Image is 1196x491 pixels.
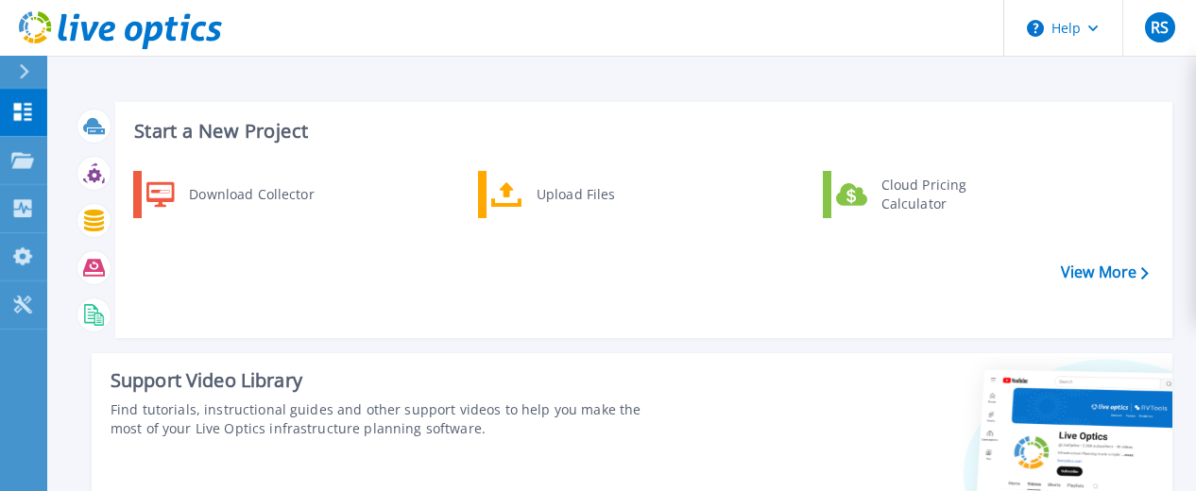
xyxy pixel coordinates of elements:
a: View More [1061,263,1149,281]
span: RS [1151,20,1169,35]
a: Download Collector [133,171,327,218]
h3: Start a New Project [134,121,1148,142]
div: Download Collector [179,176,322,213]
div: Cloud Pricing Calculator [872,176,1012,213]
div: Find tutorials, instructional guides and other support videos to help you make the most of your L... [111,400,672,438]
div: Support Video Library [111,368,672,393]
a: Upload Files [478,171,672,218]
div: Upload Files [527,176,667,213]
a: Cloud Pricing Calculator [823,171,1017,218]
